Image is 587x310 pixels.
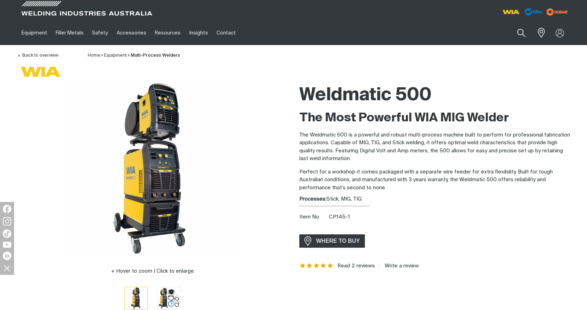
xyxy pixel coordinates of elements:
input: Product name or item number... [500,25,533,41]
nav: Main [17,21,432,45]
button: Go to slide 1 [124,287,148,310]
img: miller [544,7,570,17]
img: Facebook [3,205,11,213]
a: Resources [151,21,185,45]
a: Multi-Process Welders [131,53,180,58]
button: Search products [509,25,533,41]
a: Insights [185,21,212,45]
img: Weldmatic 500 [158,287,181,310]
img: hide socials [1,262,13,274]
button: Go to slide 2 [158,287,181,310]
div: Stick, MIG, TIG [299,195,570,203]
a: Equipment [17,21,51,45]
h2: The Most Powerful WIA MIG Welder [299,110,570,126]
a: WHERE TO BUY [299,234,365,247]
nav: Breadcrumb [88,52,180,59]
a: Read 2 reviews [337,263,375,269]
img: Weldmatic 500 [125,287,147,310]
button: Hover to zoom | Click to enlarge [107,267,198,276]
a: Accessories [112,21,151,45]
img: Weldmatic 500 [65,81,241,257]
span: Rating: 5 [299,264,334,268]
span: Item No. [299,213,328,221]
h1: Weldmatic 500 [299,84,570,107]
p: Perfect for a workshop it comes packaged with a separate wire feeder for extra flexibility. Built... [299,168,570,192]
a: Equipment [104,53,127,58]
img: TikTok [3,229,11,238]
span: CP145-1 [329,214,350,220]
a: Safety [88,21,112,45]
img: YouTube [3,242,11,248]
a: Back to overview [17,53,58,58]
a: Filler Metals [51,21,88,45]
strong: Processes: [299,196,326,202]
span: WHERE TO BUY [312,235,365,247]
p: The Weldmatic 500 is a powerful and robust multi-process machine built to perform for professiona... [299,131,570,163]
a: Write a review [379,263,419,269]
img: LinkedIn [3,252,11,260]
a: Contact [212,21,240,45]
a: Home [88,53,100,58]
img: Instagram [3,217,11,226]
